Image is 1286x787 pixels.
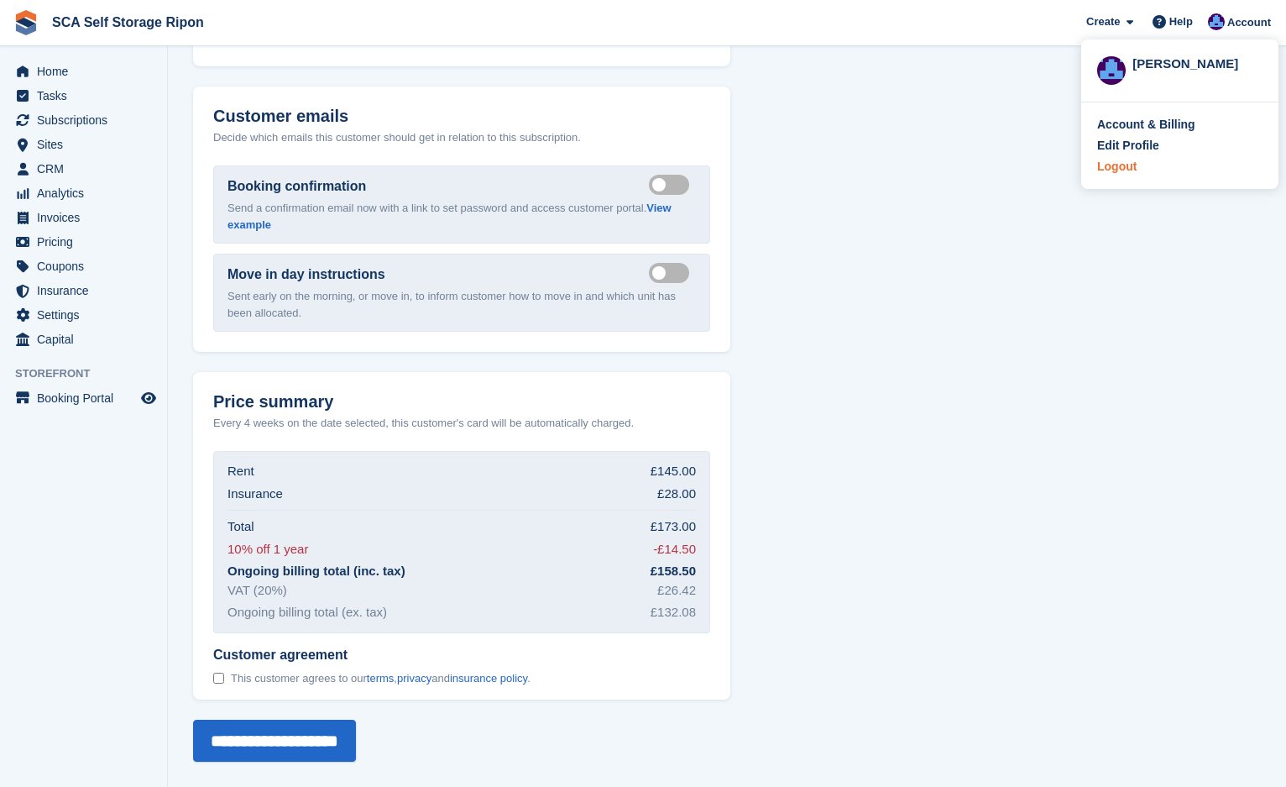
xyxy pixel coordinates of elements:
span: This customer agrees to our , and . [231,672,531,685]
span: Account [1227,14,1271,31]
div: Insurance [227,485,283,504]
a: SCA Self Storage Ripon [45,8,211,36]
span: Tasks [37,84,138,108]
img: Sarah Race [1097,56,1126,85]
a: menu [8,328,159,351]
a: Logout [1097,158,1262,176]
div: £28.00 [657,485,696,504]
span: Booking Portal [37,386,138,410]
a: Edit Profile [1097,137,1262,155]
a: privacy [397,672,431,685]
div: [PERSON_NAME] [1132,55,1262,70]
a: menu [8,279,159,302]
div: VAT (20%) [227,581,287,601]
div: Logout [1097,158,1137,176]
a: menu [8,108,159,132]
span: Storefront [15,365,167,382]
p: Decide which emails this customer should get in relation to this subscription. [213,129,710,146]
img: Sarah Race [1208,13,1225,30]
span: Help [1169,13,1193,30]
a: menu [8,254,159,278]
a: menu [8,206,159,229]
span: Home [37,60,138,83]
span: Subscriptions [37,108,138,132]
a: menu [8,230,159,254]
h2: Customer emails [213,107,710,126]
a: View example [227,202,672,231]
div: £26.42 [657,581,696,601]
span: Capital [37,328,138,351]
span: Pricing [37,230,138,254]
div: Ongoing billing total (inc. tax) [227,562,405,581]
a: terms [367,672,395,685]
a: insurance policy [450,672,527,685]
p: Send a confirmation email now with a link to set password and access customer portal. [227,200,696,233]
p: Every 4 weeks on the date selected, this customer's card will be automatically charged. [213,415,634,432]
span: CRM [37,157,138,181]
label: Send booking confirmation email [649,183,696,186]
a: menu [8,84,159,108]
div: Total [227,517,254,537]
span: Customer agreement [213,647,531,664]
a: menu [8,303,159,327]
span: Insurance [37,279,138,302]
div: Ongoing billing total (ex. tax) [227,603,387,622]
img: stora-icon-8386f47178a22dfd0bd8f6a31ec36ba5ce8667c1dd55bd0f319d3a0aa187defe.svg [13,10,39,35]
p: Sent early on the morning, or move in, to inform customer how to move in and which unit has been ... [227,288,696,321]
label: Booking confirmation [227,176,366,197]
a: Account & Billing [1097,116,1262,134]
a: Preview store [139,388,159,408]
span: Settings [37,303,138,327]
span: Analytics [37,181,138,205]
div: Edit Profile [1097,137,1159,155]
span: Create [1086,13,1120,30]
span: Sites [37,133,138,156]
div: £132.08 [651,603,696,622]
a: menu [8,157,159,181]
a: menu [8,133,159,156]
a: menu [8,386,159,410]
span: Coupons [37,254,138,278]
label: Send move in day email [649,271,696,274]
div: £173.00 [651,517,696,537]
div: 10% off 1 year [227,540,308,559]
div: -£14.50 [653,540,696,559]
div: Rent [227,462,254,481]
div: £145.00 [651,462,696,481]
span: Invoices [37,206,138,229]
label: Move in day instructions [227,265,385,285]
a: menu [8,181,159,205]
div: £158.50 [651,562,696,581]
a: menu [8,60,159,83]
div: Account & Billing [1097,116,1195,134]
h2: Price summary [213,392,710,412]
input: Customer agreement This customer agrees to ourterms,privacyandinsurance policy. [213,673,224,684]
